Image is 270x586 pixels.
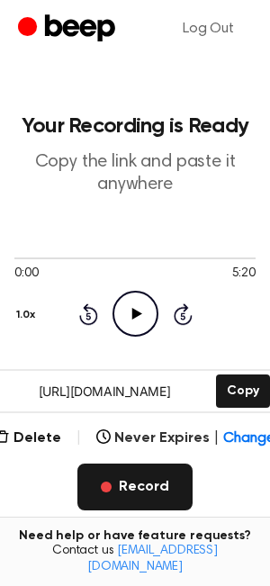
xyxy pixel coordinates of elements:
a: Beep [18,12,120,47]
p: Copy the link and paste it anywhere [14,151,256,196]
button: 1.0x [14,300,42,330]
span: 0:00 [14,265,38,284]
h1: Your Recording is Ready [14,115,256,137]
button: Record [77,464,193,510]
span: | [76,428,82,449]
a: [EMAIL_ADDRESS][DOMAIN_NAME] [87,545,218,573]
span: | [213,428,220,449]
button: Copy [216,374,270,408]
span: Contact us [11,544,259,575]
span: 5:20 [232,265,256,284]
a: Log Out [165,7,252,50]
